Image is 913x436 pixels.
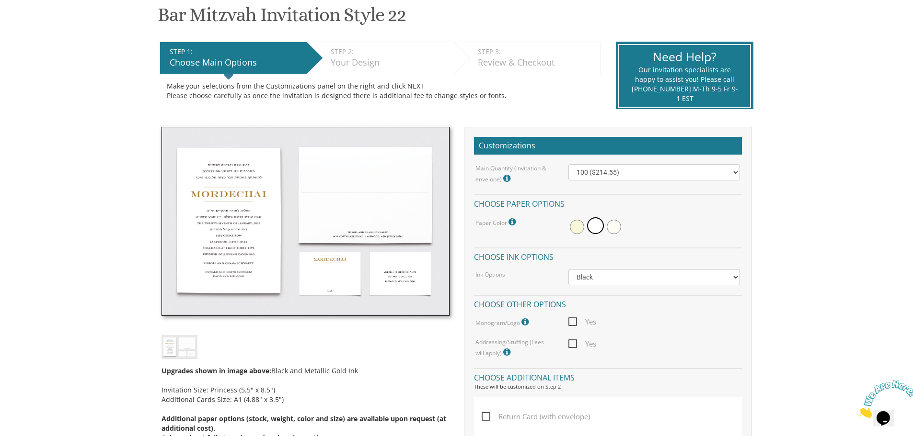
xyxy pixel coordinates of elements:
div: Choose Main Options [170,56,302,69]
label: Main Quantity (invitation & envelope) [475,164,554,185]
div: Review & Checkout [478,56,596,69]
h2: Customizations [474,137,742,155]
div: Your Design [331,56,449,69]
div: These will be customized on Step 2 [474,383,742,391]
span: Yes [568,316,596,328]
div: Our invitation specialists are happy to assist you! Please call [PHONE_NUMBER] M-Th 9-5 Fr 9-1 EST [631,65,738,103]
h1: Bar Mitzvah Invitation Style 22 [158,4,406,33]
h4: Choose paper options [474,194,742,211]
span: Return Card (with envelope) [482,411,590,423]
h4: Choose additional items [474,368,742,385]
label: Ink Options [475,270,505,279]
img: bminv-thumb-22.jpg [162,335,197,358]
img: bminv-thumb-22.jpg [162,127,450,316]
span: Yes [568,338,596,350]
label: Addressing/Stuffing (Fees will apply) [475,338,554,358]
h4: Choose ink options [474,247,742,264]
span: Upgrades shown in image above: [162,366,271,375]
div: Make your selections from the Customizations panel on the right and click NEXT Please choose care... [167,81,594,101]
div: STEP 3: [478,47,596,56]
div: Need Help? [631,48,738,66]
img: Chat attention grabber [4,4,63,42]
h4: Choose other options [474,295,742,312]
div: STEP 1: [170,47,302,56]
label: Paper Color [475,216,518,228]
iframe: chat widget [854,376,913,422]
span: Additional paper options (stock, weight, color and size) are available upon request (at additiona... [162,414,446,433]
label: Monogram/Logo [475,316,531,328]
div: STEP 2: [331,47,449,56]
